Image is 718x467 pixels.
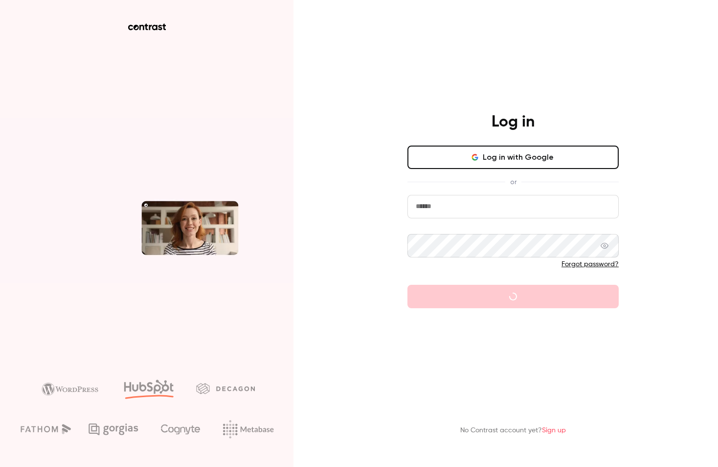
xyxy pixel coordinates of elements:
img: decagon [196,383,255,394]
span: or [505,177,521,187]
button: Log in with Google [407,146,619,169]
a: Sign up [542,427,566,434]
p: No Contrast account yet? [460,425,566,436]
a: Forgot password? [561,261,619,268]
h4: Log in [492,112,535,132]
